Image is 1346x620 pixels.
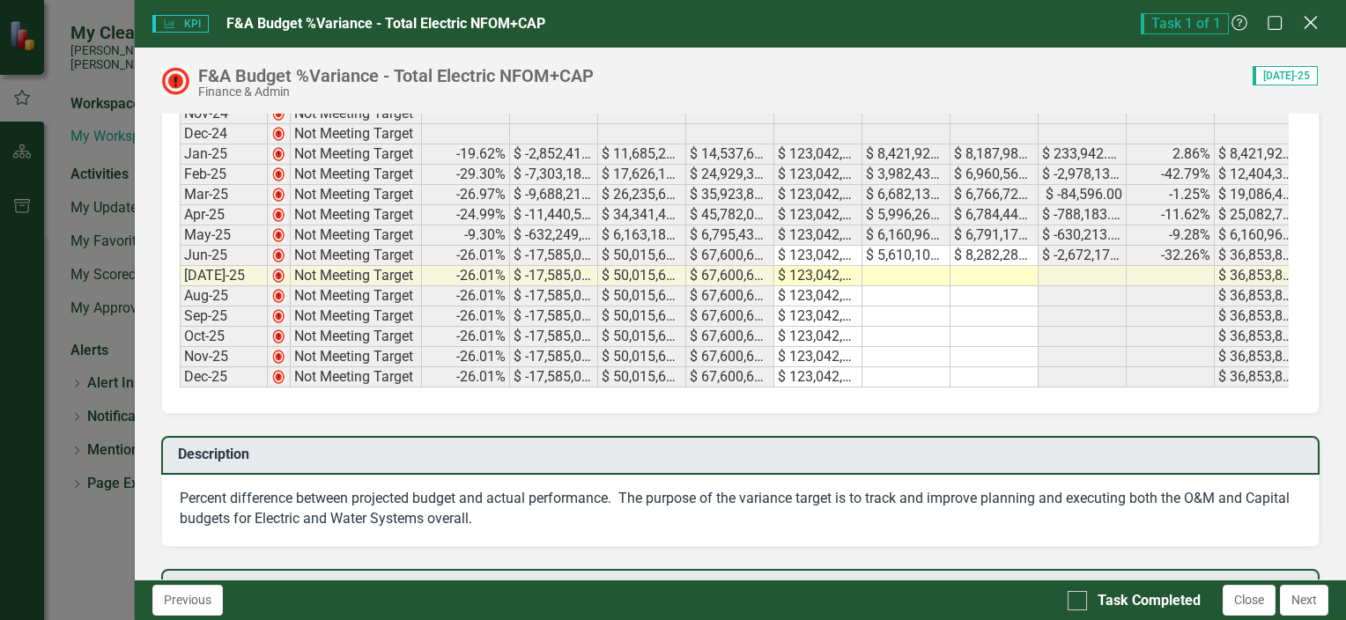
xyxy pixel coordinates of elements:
[422,144,510,165] td: -19.62%
[226,15,545,32] span: F&A Budget %Variance​ - Total Electric NFOM+CAP
[774,225,862,246] td: $ 123,042,396.00
[598,266,686,286] td: $ 50,015,635.00
[180,205,268,225] td: Apr-25
[291,327,422,347] td: Not Meeting Target
[950,225,1039,246] td: $ 6,791,178.00
[180,306,268,327] td: Sep-25
[271,127,285,141] img: 2Q==
[1215,266,1303,286] td: $ 36,853,824.00
[291,367,422,387] td: Not Meeting Target
[291,185,422,205] td: Not Meeting Target
[598,205,686,225] td: $ 34,341,491.00
[291,286,422,306] td: Not Meeting Target
[510,286,598,306] td: $ -17,585,000.00
[180,327,268,347] td: Oct-25
[271,167,285,181] img: 2Q==
[774,306,862,327] td: $ 123,042,396.00
[774,185,862,205] td: $ 123,042,396.00
[422,367,510,387] td: -26.01%
[1127,185,1215,205] td: -1.25%
[180,165,268,185] td: Feb-25
[1141,13,1229,34] span: Task 1 of 1
[422,327,510,347] td: -26.01%
[686,225,774,246] td: $ 6,795,432,804.00
[598,327,686,347] td: $ 50,015,635.00
[1127,225,1215,246] td: -9.28%
[291,246,422,266] td: Not Meeting Target
[862,165,950,185] td: $ 3,982,434.00
[1039,144,1127,165] td: $ 233,942.00
[180,347,268,367] td: Nov-25
[180,185,268,205] td: Mar-25
[422,347,510,367] td: -26.01%
[422,225,510,246] td: -9.30%
[686,347,774,367] td: $ 67,600,635.00
[291,225,422,246] td: Not Meeting Target
[1039,165,1127,185] td: $ -2,978,130.00
[510,367,598,387] td: $ -17,585,000.00
[862,225,950,246] td: $ 6,160,965.00
[1215,165,1303,185] td: $ 12,404,358.00
[774,367,862,387] td: $ 123,042,396.00
[180,266,268,286] td: [DATE]-25
[1098,591,1201,611] div: Task Completed
[686,266,774,286] td: $ 67,600,635.00
[180,144,268,165] td: Jan-25
[180,225,268,246] td: May-25
[1127,144,1215,165] td: 2.86%
[598,367,686,387] td: $ 50,015,635.00
[1215,286,1303,306] td: $ 36,853,824.00
[598,246,686,266] td: $ 50,015,635.00
[598,286,686,306] td: $ 50,015,635.00
[1039,246,1127,266] td: $ -2,672,177.00
[1039,225,1127,246] td: $ -630,213.00
[686,185,774,205] td: $ 35,923,833.00
[422,205,510,225] td: -24.99%
[291,124,422,144] td: Not Meeting Target
[510,205,598,225] td: $ -11,440,577.00
[686,367,774,387] td: $ 67,600,635.00
[198,85,594,99] div: Finance & Admin
[598,306,686,327] td: $ 50,015,635.00
[291,104,422,124] td: Not Meeting Target
[510,347,598,367] td: $ -17,585,000.00
[291,205,422,225] td: Not Meeting Target
[291,266,422,286] td: Not Meeting Target
[598,144,686,165] td: $ 11,685,255.00
[510,246,598,266] td: $ -17,585,000.00
[1215,144,1303,165] td: $ 8,421,924.00
[422,286,510,306] td: -26.01%
[1215,347,1303,367] td: $ 36,853,824.00
[1127,205,1215,225] td: -11.62%
[1215,367,1303,387] td: $ 36,853,824.00
[422,165,510,185] td: -29.30%
[774,266,862,286] td: $ 123,042,396.00
[598,185,686,205] td: $ 26,235,620.00
[510,266,598,286] td: $ -17,585,000.00
[291,165,422,185] td: Not Meeting Target
[180,286,268,306] td: Aug-25
[271,188,285,202] img: 2Q==
[598,347,686,367] td: $ 50,015,635.00
[291,144,422,165] td: Not Meeting Target
[686,306,774,327] td: $ 67,600,635.00
[291,347,422,367] td: Not Meeting Target
[1215,205,1303,225] td: $ 25,082,751.00
[510,327,598,347] td: $ -17,585,000.00
[686,205,774,225] td: $ 45,782,068.00
[1215,306,1303,327] td: $ 36,853,824.00
[774,286,862,306] td: $ 123,042,396.00
[686,165,774,185] td: $ 24,929,326.00
[422,306,510,327] td: -26.01%
[1127,165,1215,185] td: -42.79%
[180,124,268,144] td: Dec-24
[950,165,1039,185] td: $ 6,960,564.00
[422,266,510,286] td: -26.01%
[271,289,285,303] img: 2Q==
[271,309,285,323] img: 2Q==
[271,228,285,242] img: 2Q==
[271,329,285,343] img: 2Q==
[598,225,686,246] td: $ 6,163,183,086.00
[180,489,1301,529] p: Percent difference between projected budget and actual performance. The purpose of the variance t...
[152,15,209,33] span: KPI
